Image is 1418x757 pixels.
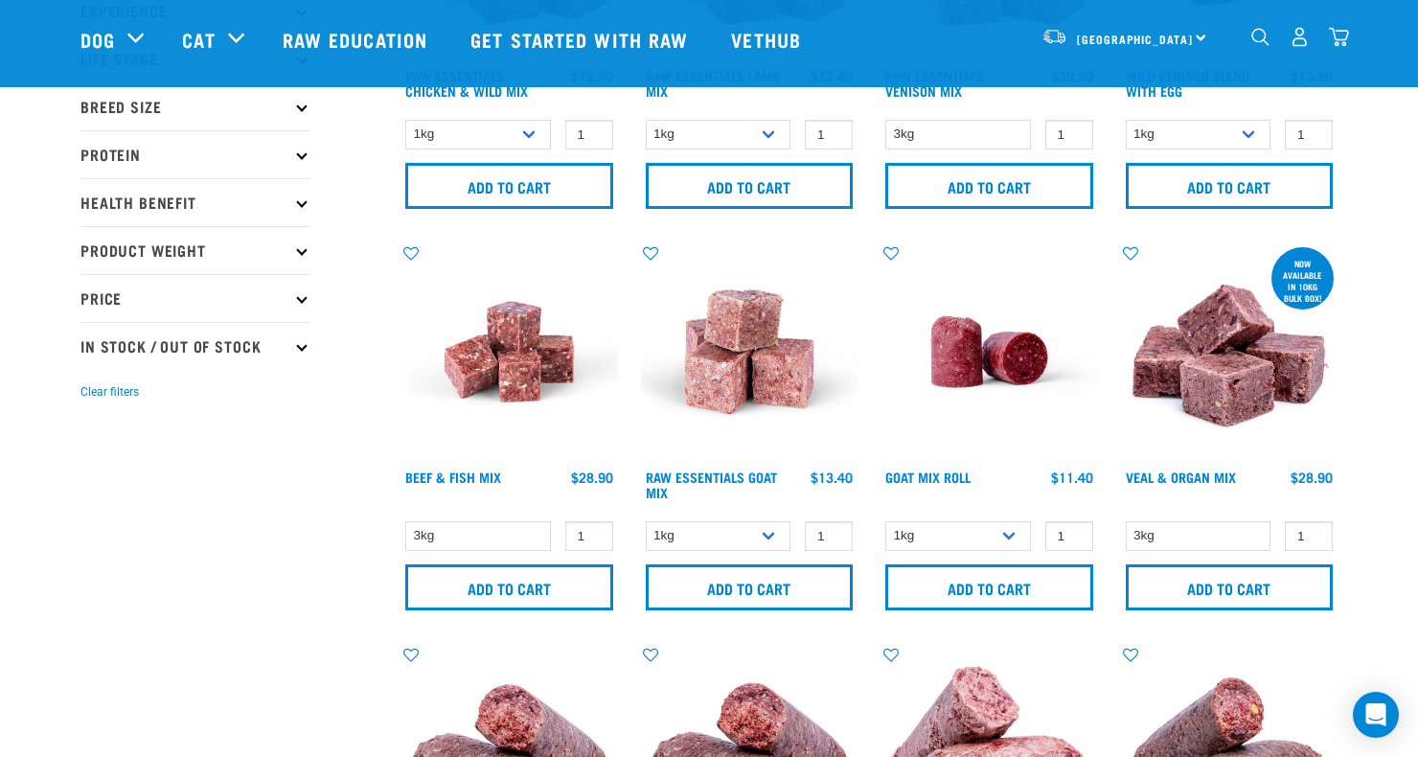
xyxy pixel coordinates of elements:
input: 1 [805,120,853,149]
img: home-icon-1@2x.png [1251,28,1269,46]
p: Protein [80,130,310,178]
div: $28.90 [571,470,613,485]
input: Add to cart [405,564,613,610]
input: Add to cart [885,163,1093,209]
img: 1158 Veal Organ Mix 01 [1121,243,1338,461]
input: 1 [1045,521,1093,551]
div: Open Intercom Messenger [1353,692,1399,738]
a: Goat Mix Roll [885,473,971,480]
img: Goat M Ix 38448 [641,243,858,461]
input: 1 [1285,521,1333,551]
a: Veal & Organ Mix [1126,473,1236,480]
input: Add to cart [405,163,613,209]
p: Price [80,274,310,322]
a: Raw Essentials Goat Mix [646,473,777,495]
input: 1 [1045,120,1093,149]
a: Cat [182,25,215,54]
input: Add to cart [1126,564,1334,610]
input: Add to cart [646,564,854,610]
div: now available in 10kg bulk box! [1271,249,1334,312]
a: Dog [80,25,115,54]
input: 1 [805,521,853,551]
input: Add to cart [646,163,854,209]
img: Beef Mackerel 1 [400,243,618,461]
img: Raw Essentials Chicken Lamb Beef Bulk Minced Raw Dog Food Roll Unwrapped [881,243,1098,461]
input: 1 [1285,120,1333,149]
img: van-moving.png [1041,28,1067,45]
div: $13.40 [811,470,853,485]
input: 1 [565,521,613,551]
img: user.png [1290,27,1310,47]
span: [GEOGRAPHIC_DATA] [1077,35,1193,42]
button: Clear filters [80,383,139,401]
p: Health Benefit [80,178,310,226]
input: 1 [565,120,613,149]
a: Raw Education [263,1,451,78]
input: Add to cart [1126,163,1334,209]
input: Add to cart [885,564,1093,610]
p: Product Weight [80,226,310,274]
img: home-icon@2x.png [1329,27,1349,47]
a: Get started with Raw [451,1,712,78]
p: In Stock / Out Of Stock [80,322,310,370]
div: $11.40 [1051,470,1093,485]
p: Breed Size [80,82,310,130]
div: $28.90 [1291,470,1333,485]
a: Beef & Fish Mix [405,473,501,480]
a: Vethub [712,1,825,78]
